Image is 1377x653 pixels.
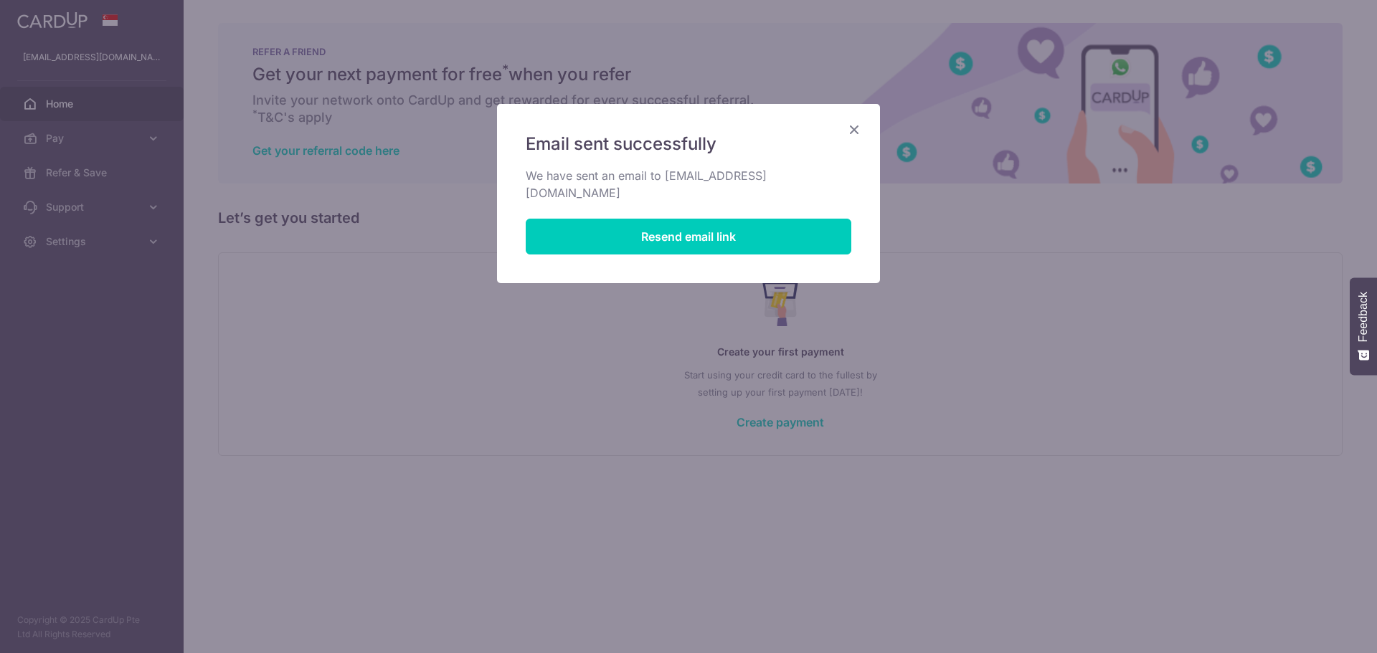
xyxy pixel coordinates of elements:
[526,167,851,201] p: We have sent an email to [EMAIL_ADDRESS][DOMAIN_NAME]
[1350,277,1377,375] button: Feedback - Show survey
[1357,292,1370,342] span: Feedback
[846,121,863,138] button: Close
[526,219,851,254] button: Resend email link
[526,133,716,156] span: Email sent successfully
[1285,610,1363,646] iframe: Opens a widget where you can find more information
